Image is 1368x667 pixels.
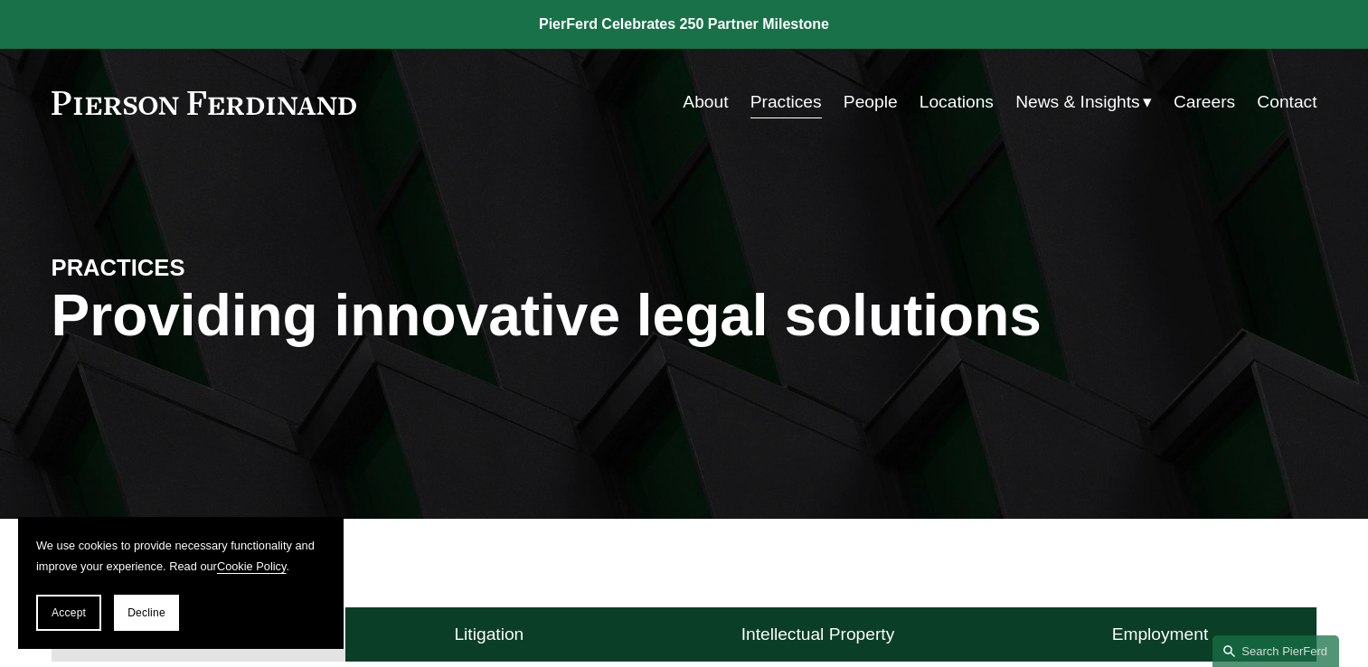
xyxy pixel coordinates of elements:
h4: Intellectual Property [741,624,895,645]
h4: PRACTICES [52,253,368,282]
a: About [683,85,728,119]
a: Cookie Policy [217,559,287,573]
section: Cookie banner [18,517,344,649]
a: People [844,85,898,119]
button: Accept [36,595,101,631]
span: Accept [52,606,86,619]
a: Practices [750,85,822,119]
h4: Employment [1112,624,1209,645]
button: Decline [114,595,179,631]
a: Locations [920,85,994,119]
a: Search this site [1212,635,1339,667]
p: We use cookies to provide necessary functionality and improve your experience. Read our . [36,535,325,577]
a: folder dropdown [1015,85,1152,119]
h1: Providing innovative legal solutions [52,283,1317,349]
h4: Litigation [454,624,524,645]
span: Decline [127,606,165,619]
a: Contact [1257,85,1316,119]
span: News & Insights [1015,87,1140,118]
a: Careers [1174,85,1235,119]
